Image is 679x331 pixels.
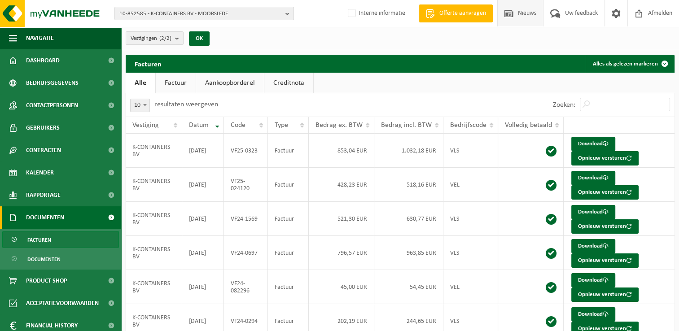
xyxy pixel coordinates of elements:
[374,236,443,270] td: 963,85 EUR
[268,134,309,168] td: Factuur
[374,202,443,236] td: 630,77 EUR
[309,134,374,168] td: 853,04 EUR
[26,49,60,72] span: Dashboard
[309,168,374,202] td: 428,23 EUR
[571,287,639,302] button: Opnieuw versturen
[443,236,498,270] td: VLS
[264,73,313,93] a: Creditnota
[309,236,374,270] td: 796,57 EUR
[26,94,78,117] span: Contactpersonen
[571,219,639,234] button: Opnieuw versturen
[126,73,155,93] a: Alle
[224,168,268,202] td: VF25-024120
[126,31,184,45] button: Vestigingen(2/2)
[571,205,615,219] a: Download
[126,168,182,202] td: K-CONTAINERS BV
[268,270,309,304] td: Factuur
[437,9,488,18] span: Offerte aanvragen
[443,202,498,236] td: VLS
[131,32,171,45] span: Vestigingen
[374,134,443,168] td: 1.032,18 EUR
[381,122,432,129] span: Bedrag incl. BTW
[159,35,171,41] count: (2/2)
[130,99,150,112] span: 10
[126,270,182,304] td: K-CONTAINERS BV
[571,253,639,268] button: Opnieuw versturen
[26,161,54,184] span: Kalender
[571,239,615,253] a: Download
[374,270,443,304] td: 54,45 EUR
[443,270,498,304] td: VEL
[231,122,245,129] span: Code
[553,101,575,109] label: Zoeken:
[126,236,182,270] td: K-CONTAINERS BV
[2,250,119,267] a: Documenten
[443,134,498,168] td: VLS
[2,231,119,248] a: Facturen
[443,168,498,202] td: VEL
[275,122,288,129] span: Type
[26,292,99,314] span: Acceptatievoorwaarden
[132,122,159,129] span: Vestiging
[156,73,196,93] a: Factuur
[26,270,67,292] span: Product Shop
[119,7,282,21] span: 10-852585 - K-CONTAINERS BV - MOORSLEDE
[126,55,171,72] h2: Facturen
[419,4,493,22] a: Offerte aanvragen
[182,270,224,304] td: [DATE]
[26,117,60,139] span: Gebruikers
[309,202,374,236] td: 521,30 EUR
[189,122,209,129] span: Datum
[26,206,64,229] span: Documenten
[315,122,363,129] span: Bedrag ex. BTW
[114,7,294,20] button: 10-852585 - K-CONTAINERS BV - MOORSLEDE
[268,202,309,236] td: Factuur
[126,134,182,168] td: K-CONTAINERS BV
[27,231,51,248] span: Facturen
[26,139,61,161] span: Contracten
[182,236,224,270] td: [DATE]
[450,122,486,129] span: Bedrijfscode
[268,236,309,270] td: Factuur
[571,151,639,165] button: Opnieuw versturen
[374,168,443,202] td: 518,16 EUR
[586,55,674,73] button: Alles als gelezen markeren
[224,236,268,270] td: VF24-0697
[571,185,639,200] button: Opnieuw versturen
[268,168,309,202] td: Factuur
[27,251,61,268] span: Documenten
[26,184,61,206] span: Rapportage
[224,202,268,236] td: VF24-1569
[571,273,615,287] a: Download
[182,134,224,168] td: [DATE]
[571,137,615,151] a: Download
[131,99,149,112] span: 10
[26,72,79,94] span: Bedrijfsgegevens
[309,270,374,304] td: 45,00 EUR
[224,270,268,304] td: VF24-082296
[571,307,615,322] a: Download
[189,31,210,46] button: OK
[154,101,218,108] label: resultaten weergeven
[182,168,224,202] td: [DATE]
[571,171,615,185] a: Download
[196,73,264,93] a: Aankoopborderel
[346,7,405,20] label: Interne informatie
[126,202,182,236] td: K-CONTAINERS BV
[505,122,552,129] span: Volledig betaald
[224,134,268,168] td: VF25-0323
[182,202,224,236] td: [DATE]
[26,27,54,49] span: Navigatie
